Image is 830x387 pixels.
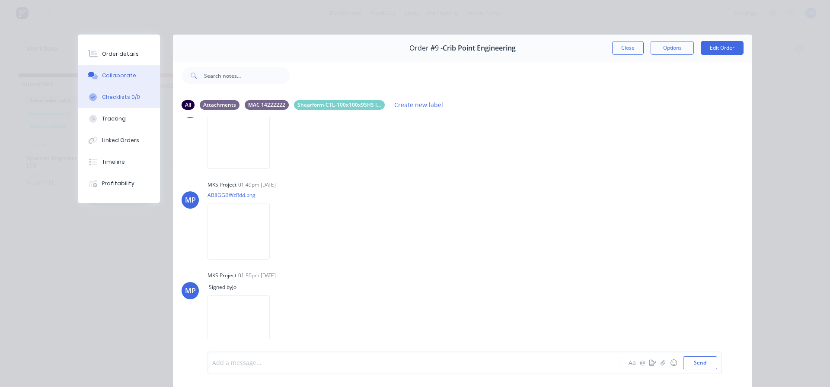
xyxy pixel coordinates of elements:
div: MP [185,285,196,296]
button: @ [637,358,648,368]
div: 01:50pm [DATE] [238,272,276,279]
button: Options [651,41,694,55]
div: Shearform-CTL-100x100x9SHS ITEM 1 [294,100,385,110]
div: Attachments [200,100,239,110]
span: Order #9 - [409,44,443,52]
button: Close [612,41,644,55]
p: AB8GGBWzRdd.png [207,191,278,199]
span: Crib Point Engineering [443,44,516,52]
button: Checklists 0/0 [78,86,160,108]
div: Timeline [102,158,125,166]
span: Signed by Jo [207,283,238,291]
div: MKS Project [207,272,236,279]
button: Linked Orders [78,130,160,151]
button: Create new label [390,99,448,111]
div: Tracking [102,115,126,123]
button: Profitability [78,173,160,194]
button: Order details [78,43,160,65]
div: MKS Project [207,181,236,189]
input: Search notes... [204,67,290,84]
div: Checklists 0/0 [102,93,140,101]
button: Edit Order [701,41,744,55]
button: Collaborate [78,65,160,86]
div: All [182,100,195,110]
div: MAC 14222222 [245,100,289,110]
div: Profitability [102,180,134,187]
button: Aa [627,358,637,368]
div: MP [185,195,196,205]
div: Linked Orders [102,136,139,144]
div: 01:49pm [DATE] [238,181,276,189]
div: Order details [102,50,139,58]
button: Tracking [78,108,160,130]
button: Send [683,356,717,369]
button: ☺ [668,358,679,368]
div: Collaborate [102,72,136,79]
button: Timeline [78,151,160,173]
